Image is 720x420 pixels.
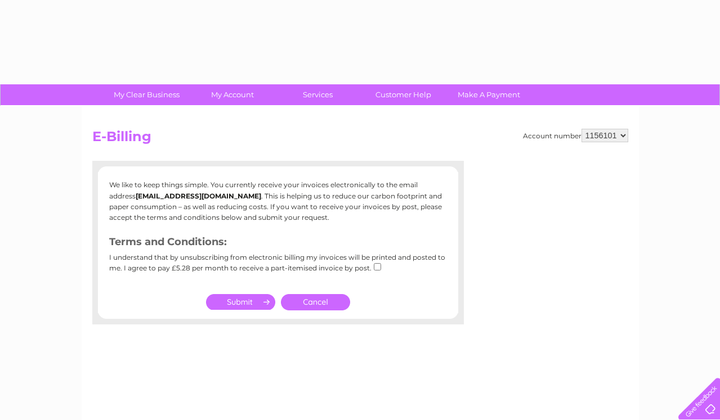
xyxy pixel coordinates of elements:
p: We like to keep things simple. You currently receive your invoices electronically to the email ad... [109,179,447,223]
a: Customer Help [357,84,450,105]
a: My Account [186,84,279,105]
div: I understand that by unsubscribing from electronic billing my invoices will be printed and posted... [109,254,447,280]
div: Account number [523,129,628,142]
b: [EMAIL_ADDRESS][DOMAIN_NAME] [136,192,261,200]
input: Submit [206,294,275,310]
a: My Clear Business [100,84,193,105]
a: Cancel [281,294,350,310]
h3: Terms and Conditions: [109,234,447,254]
h2: E-Billing [92,129,628,150]
a: Make A Payment [442,84,535,105]
a: Services [271,84,364,105]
